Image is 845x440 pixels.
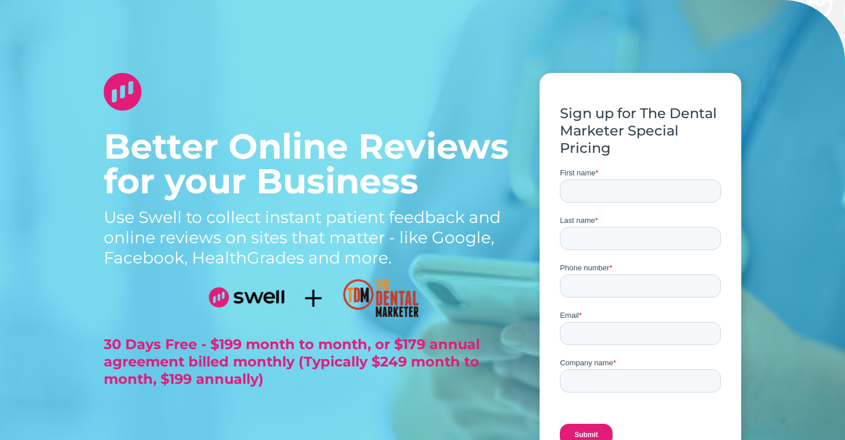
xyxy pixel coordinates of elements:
span: 30 Days Free - $199 month to month, or $179 annual agreement billed monthly (Typically $249 month... [104,336,480,387]
span: Last name [560,216,595,225]
span: Phone number [560,263,609,272]
span: Use Swell to collect instant patient feedback and online reviews on sites that matter - like Goog... [104,207,501,267]
span: First name [560,168,595,177]
img: Asset 41 [104,73,141,111]
span: Email [560,311,579,320]
span: Company name [560,358,613,367]
h3: Sign up for The Dental Marketer Special Pricing [560,105,721,157]
span: Better Online Reviews for your Business [104,125,509,202]
img: swell + tdm-09 [209,274,418,317]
